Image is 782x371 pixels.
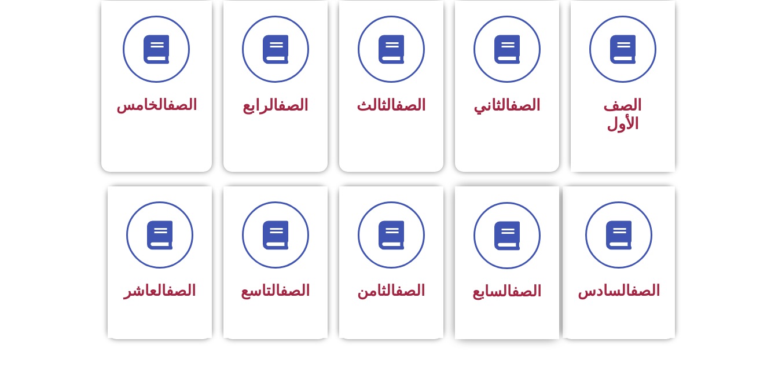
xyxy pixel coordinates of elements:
[603,96,642,133] span: الصف الأول
[166,282,196,299] a: الصف
[473,96,541,115] span: الثاني
[578,282,660,299] span: السادس
[510,96,541,115] a: الصف
[278,96,309,115] a: الصف
[512,282,541,300] a: الصف
[395,282,425,299] a: الصف
[116,96,197,113] span: الخامس
[630,282,660,299] a: الصف
[472,282,541,300] span: السابع
[357,96,426,115] span: الثالث
[395,96,426,115] a: الصف
[124,282,196,299] span: العاشر
[243,96,309,115] span: الرابع
[241,282,310,299] span: التاسع
[357,282,425,299] span: الثامن
[167,96,197,113] a: الصف
[280,282,310,299] a: الصف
